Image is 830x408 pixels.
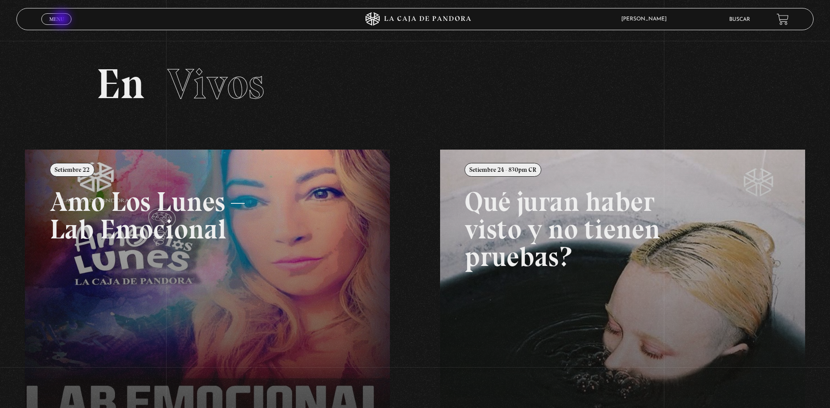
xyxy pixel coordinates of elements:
span: Menu [49,16,64,22]
a: Buscar [729,17,750,22]
a: View your shopping cart [777,13,789,25]
h2: En [96,63,734,105]
span: [PERSON_NAME] [617,16,675,22]
span: Vivos [167,59,264,109]
span: Cerrar [46,24,67,30]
